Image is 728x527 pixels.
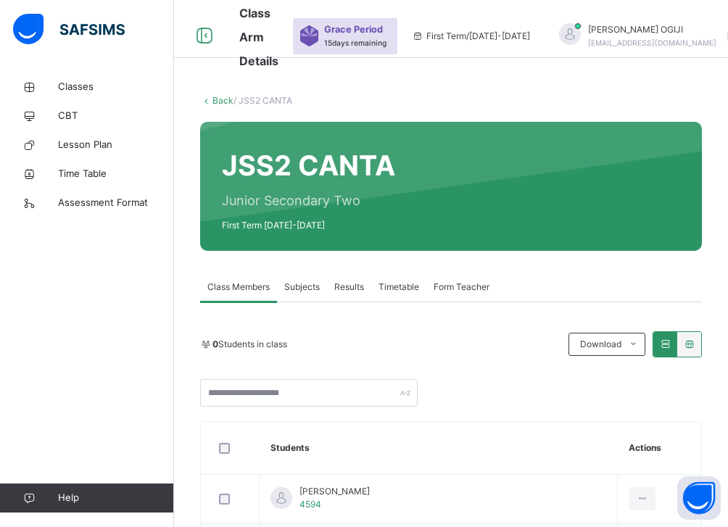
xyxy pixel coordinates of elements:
[618,422,701,475] th: Actions
[212,339,218,349] b: 0
[412,30,530,43] span: session/term information
[284,281,320,294] span: Subjects
[58,167,174,181] span: Time Table
[212,95,233,106] a: Back
[324,38,386,47] span: 15 days remaining
[58,196,174,210] span: Assessment Format
[212,338,287,351] span: Students in class
[588,23,716,36] span: [PERSON_NAME] OGIJI
[588,38,716,47] span: [EMAIL_ADDRESS][DOMAIN_NAME]
[222,219,395,232] span: First Term [DATE]-[DATE]
[58,138,174,152] span: Lesson Plan
[300,25,318,46] img: sticker-purple.71386a28dfed39d6af7621340158ba97.svg
[580,338,621,351] span: Download
[379,281,419,294] span: Timetable
[434,281,489,294] span: Form Teacher
[207,281,270,294] span: Class Members
[324,22,383,36] span: Grace Period
[239,6,278,68] span: Class Arm Details
[677,476,721,520] button: Open asap
[299,485,370,498] span: [PERSON_NAME]
[334,281,364,294] span: Results
[13,14,125,44] img: safsims
[58,491,173,505] span: Help
[299,499,321,510] span: 4594
[58,109,174,123] span: CBT
[260,422,618,475] th: Students
[58,80,174,94] span: Classes
[233,95,292,106] span: / JSS2 CANTA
